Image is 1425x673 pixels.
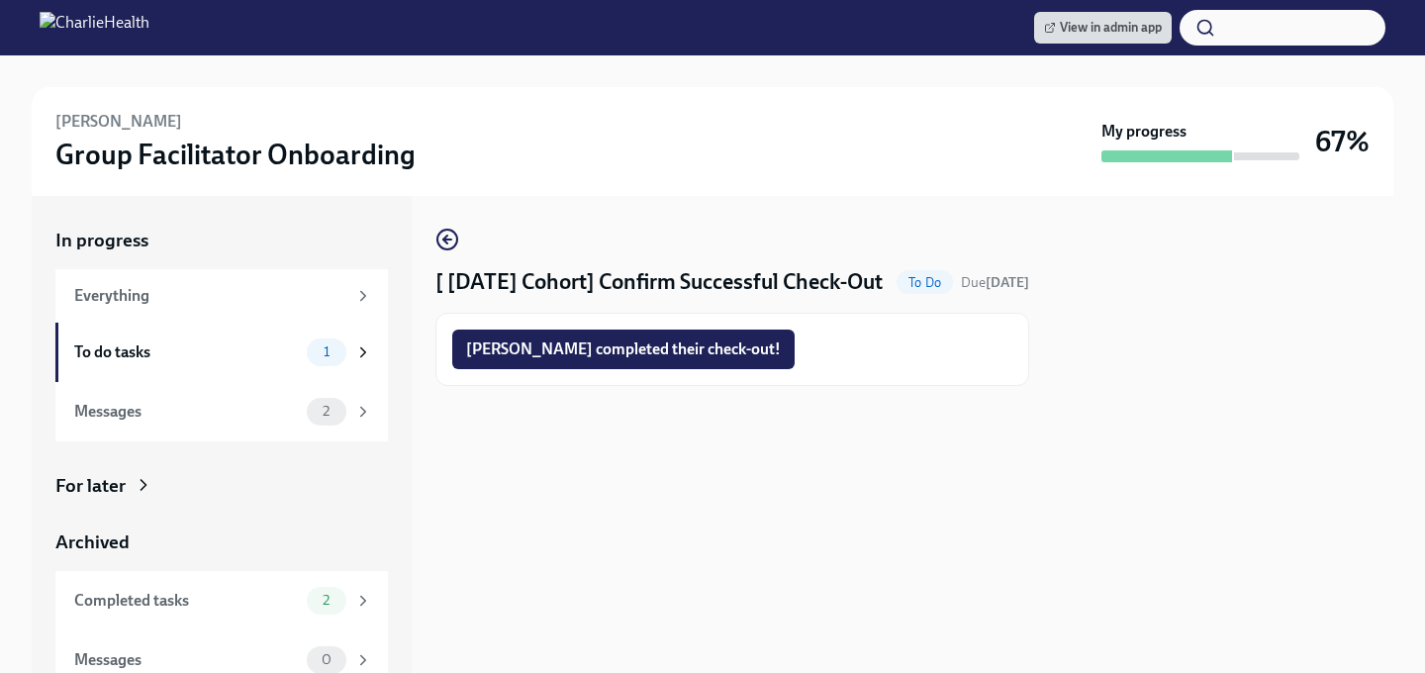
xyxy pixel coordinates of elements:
[74,401,299,423] div: Messages
[312,344,341,359] span: 1
[55,473,126,499] div: For later
[1044,18,1162,38] span: View in admin app
[40,12,149,44] img: CharlieHealth
[897,275,953,290] span: To Do
[1101,121,1187,143] strong: My progress
[435,267,883,297] h4: [ [DATE] Cohort] Confirm Successful Check-Out
[961,273,1029,292] span: September 26th, 2025 10:00
[74,341,299,363] div: To do tasks
[55,382,388,441] a: Messages2
[74,649,299,671] div: Messages
[55,529,388,555] a: Archived
[55,111,182,133] h6: [PERSON_NAME]
[74,285,346,307] div: Everything
[466,339,781,359] span: [PERSON_NAME] completed their check-out!
[311,404,341,419] span: 2
[55,137,416,172] h3: Group Facilitator Onboarding
[311,593,341,608] span: 2
[55,269,388,323] a: Everything
[55,473,388,499] a: For later
[55,228,388,253] a: In progress
[961,274,1029,291] span: Due
[1315,124,1370,159] h3: 67%
[55,571,388,630] a: Completed tasks2
[310,652,343,667] span: 0
[55,323,388,382] a: To do tasks1
[986,274,1029,291] strong: [DATE]
[452,330,795,369] button: [PERSON_NAME] completed their check-out!
[1034,12,1172,44] a: View in admin app
[74,590,299,612] div: Completed tasks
